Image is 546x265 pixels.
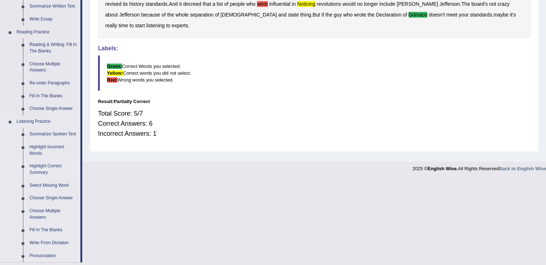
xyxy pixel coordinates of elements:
b: and [278,12,286,18]
b: revolutions [317,1,341,7]
div: Total Score: 5/7 Correct Answers: 6 Incorrect Answers: 1 [98,105,531,142]
b: board's [471,1,487,7]
b: whole [176,12,189,18]
b: But [313,12,320,18]
a: Reading Practice [13,26,80,39]
a: Listening Practice [13,115,80,128]
b: include [379,1,395,7]
b: would [342,1,356,7]
b: Red: [107,77,117,83]
b: its [123,1,128,7]
b: were [257,1,268,7]
b: to [166,23,171,28]
b: a [213,1,215,7]
b: of [162,12,166,18]
b: not [489,1,496,7]
b: Yellow: [107,70,123,76]
b: about [105,12,118,18]
b: people [230,1,245,7]
a: Fill In The Blanks [26,90,80,103]
b: [PERSON_NAME] [397,1,438,7]
b: it's [510,12,516,18]
b: wrote [354,12,366,18]
b: separation [190,12,213,18]
b: meet [446,12,457,18]
b: thing [300,12,311,18]
b: decreed [183,1,201,7]
a: Highlight Correct Summary [26,160,80,179]
b: Jefferson [119,12,140,18]
b: list [217,1,223,7]
div: Result: [98,98,531,105]
b: who [246,1,256,7]
div: 2025 © All Rights Reserved [412,162,546,172]
a: Re-order Paragraphs [26,77,80,90]
a: Choose Single Answer [26,192,80,205]
b: the [325,12,332,18]
b: that [203,1,211,7]
b: because [141,12,160,18]
b: of [215,12,219,18]
b: history [129,1,144,7]
b: influential [269,1,290,7]
a: Select Missing Word [26,179,80,192]
blockquote: Correct Words you selected. Correct words you did not select. Wrong words you selected. [98,55,531,91]
h4: Labels: [98,45,531,52]
b: maybe [493,12,508,18]
b: to [130,23,134,28]
b: The [461,1,470,7]
a: Pronunciation [26,250,80,262]
strong: English Wise. [428,166,458,171]
b: And [169,1,178,7]
a: Choose Multiple Answers [26,205,80,224]
b: standards [470,12,492,18]
b: longer [364,1,378,7]
b: revised [105,1,121,7]
b: really [105,23,117,28]
b: the [368,12,374,18]
b: grimace [409,12,428,18]
b: start [135,23,145,28]
b: experts [172,23,188,28]
a: Reading & Writing: Fill In The Blanks [26,38,80,57]
b: of [403,12,407,18]
b: Green: [107,64,122,69]
a: Back to English Wise [499,166,546,171]
b: the [167,12,174,18]
a: Highlight Incorrect Words [26,141,80,160]
a: Write Essay [26,13,80,26]
a: Choose Multiple Answers [26,58,80,77]
b: who [343,12,353,18]
b: Jefferson [439,1,460,7]
a: Fill In The Blanks [26,224,80,237]
b: standards [145,1,167,7]
b: Declaration [376,12,401,18]
b: in [292,1,296,7]
b: no [357,1,363,7]
b: guy [334,12,342,18]
b: doesn't [429,12,445,18]
b: if [321,12,324,18]
b: noticing [297,1,316,7]
a: Write From Dictation [26,237,80,250]
b: listening [146,23,164,28]
b: of [224,1,229,7]
b: time [118,23,128,28]
a: Summarize Spoken Text [26,128,80,141]
b: it [179,1,182,7]
b: crazy [498,1,509,7]
a: Choose Single Answer [26,102,80,115]
b: [DEMOGRAPHIC_DATA] [220,12,277,18]
b: state [288,12,299,18]
b: your [459,12,468,18]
